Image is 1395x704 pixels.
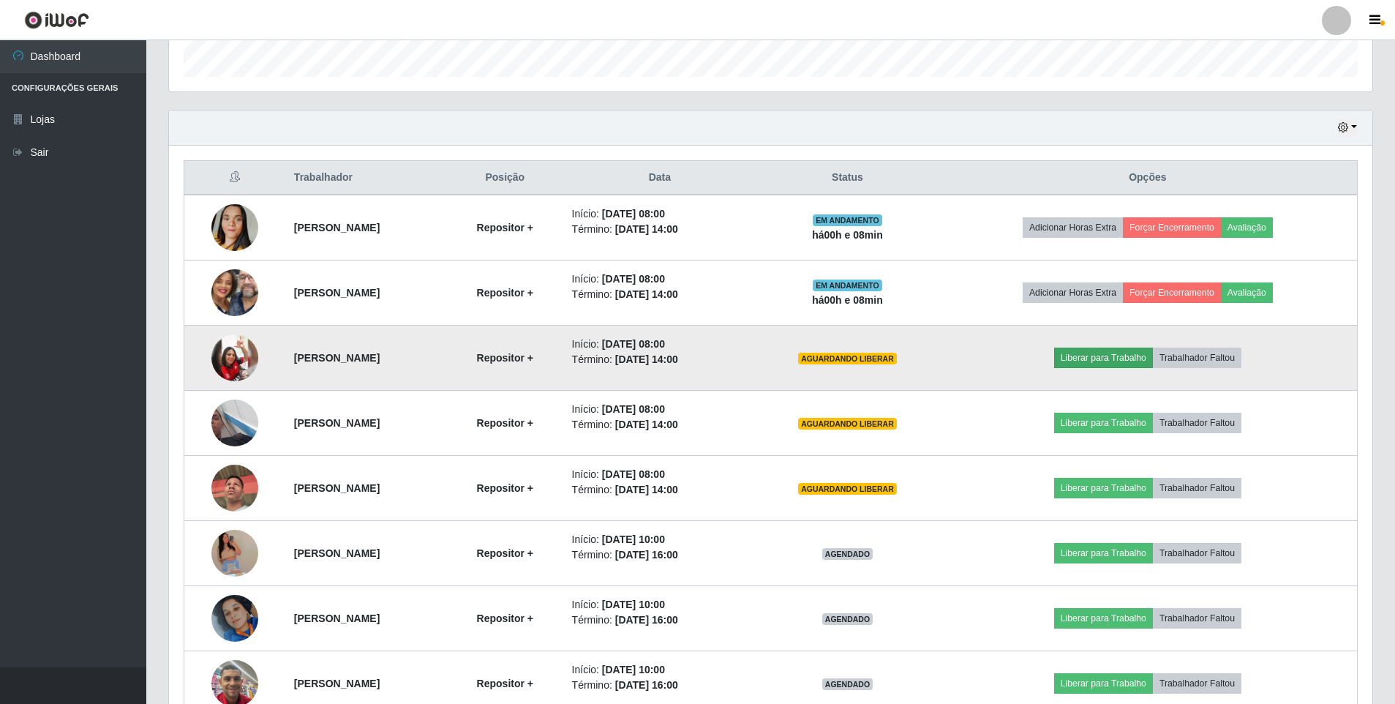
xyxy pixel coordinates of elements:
li: Término: [572,482,748,498]
th: Opções [939,161,1358,195]
span: EM ANDAMENTO [813,214,882,226]
li: Início: [572,206,748,222]
span: AGUARDANDO LIBERAR [798,418,897,430]
strong: Repositor + [477,417,533,429]
strong: há 00 h e 08 min [812,229,883,241]
time: [DATE] 16:00 [615,679,678,691]
th: Data [563,161,757,195]
li: Término: [572,287,748,302]
strong: Repositor + [477,352,533,364]
img: 1748716470953.jpeg [211,241,258,345]
li: Início: [572,467,748,482]
strong: Repositor + [477,547,533,559]
time: [DATE] 10:00 [602,599,665,610]
strong: Repositor + [477,222,533,233]
li: Término: [572,613,748,628]
strong: [PERSON_NAME] [294,417,380,429]
button: Avaliação [1221,282,1273,303]
button: Adicionar Horas Extra [1023,282,1123,303]
time: [DATE] 08:00 [602,403,665,415]
strong: [PERSON_NAME] [294,222,380,233]
button: Trabalhador Faltou [1153,478,1241,498]
time: [DATE] 16:00 [615,549,678,561]
li: Início: [572,662,748,678]
li: Início: [572,337,748,352]
time: [DATE] 08:00 [602,273,665,285]
button: Forçar Encerramento [1123,282,1221,303]
button: Trabalhador Faltou [1153,543,1241,563]
img: 1749467102101.jpeg [211,334,258,381]
img: 1748562791419.jpeg [211,186,258,269]
th: Trabalhador [285,161,447,195]
li: Início: [572,597,748,613]
time: [DATE] 14:00 [615,353,678,365]
li: Término: [572,417,748,432]
button: Liberar para Trabalho [1054,673,1153,694]
li: Início: [572,402,748,417]
time: [DATE] 14:00 [615,223,678,235]
time: [DATE] 14:00 [615,484,678,495]
button: Trabalhador Faltou [1153,413,1241,433]
strong: Repositor + [477,613,533,624]
span: AGUARDANDO LIBERAR [798,483,897,495]
button: Trabalhador Faltou [1153,608,1241,629]
img: CoreUI Logo [24,11,89,29]
strong: há 00 h e 08 min [812,294,883,306]
button: Forçar Encerramento [1123,217,1221,238]
time: [DATE] 16:00 [615,614,678,626]
li: Término: [572,678,748,693]
img: 1745850346795.jpeg [211,500,258,607]
time: [DATE] 10:00 [602,533,665,545]
span: AGENDADO [822,613,873,625]
button: Liberar para Trabalho [1054,543,1153,563]
button: Adicionar Horas Extra [1023,217,1123,238]
strong: [PERSON_NAME] [294,352,380,364]
button: Liberar para Trabalho [1054,348,1153,368]
strong: [PERSON_NAME] [294,678,380,689]
strong: [PERSON_NAME] [294,547,380,559]
strong: Repositor + [477,678,533,689]
li: Término: [572,547,748,563]
time: [DATE] 08:00 [602,208,665,220]
strong: Repositor + [477,287,533,299]
span: AGENDADO [822,548,873,560]
button: Trabalhador Faltou [1153,348,1241,368]
button: Liberar para Trabalho [1054,608,1153,629]
th: Posição [447,161,563,195]
span: EM ANDAMENTO [813,280,882,291]
time: [DATE] 14:00 [615,419,678,430]
span: AGUARDANDO LIBERAR [798,353,897,364]
strong: [PERSON_NAME] [294,287,380,299]
li: Início: [572,272,748,287]
strong: Repositor + [477,482,533,494]
strong: [PERSON_NAME] [294,613,380,624]
button: Avaliação [1221,217,1273,238]
li: Término: [572,352,748,367]
th: Status [756,161,939,195]
li: Início: [572,532,748,547]
span: AGENDADO [822,678,873,690]
time: [DATE] 08:00 [602,468,665,480]
time: [DATE] 14:00 [615,288,678,300]
img: 1751568893291.jpeg [211,577,258,660]
button: Trabalhador Faltou [1153,673,1241,694]
button: Liberar para Trabalho [1054,478,1153,498]
img: 1752282954547.jpeg [211,381,258,465]
img: 1756408185027.jpeg [211,446,258,530]
strong: [PERSON_NAME] [294,482,380,494]
button: Liberar para Trabalho [1054,413,1153,433]
li: Término: [572,222,748,237]
time: [DATE] 10:00 [602,664,665,675]
time: [DATE] 08:00 [602,338,665,350]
